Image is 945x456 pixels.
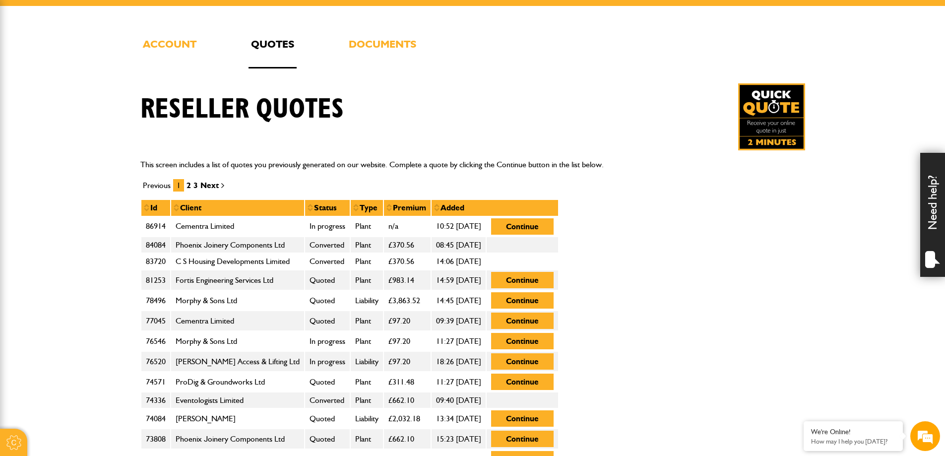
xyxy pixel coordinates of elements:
[350,372,383,392] td: Plant
[141,216,171,237] td: 86914
[383,253,431,270] td: £370.56
[305,408,350,429] td: Quoted
[491,313,554,329] button: Continue
[491,374,554,390] button: Continue
[431,290,486,311] td: 14:45 [DATE]
[431,199,559,216] th: Added
[431,331,486,351] td: 11:27 [DATE]
[431,253,486,270] td: 14:06 [DATE]
[350,351,383,372] td: Liability
[305,290,350,311] td: Quoted
[141,237,171,254] td: 84084
[350,253,383,270] td: Plant
[431,216,486,237] td: 10:52 [DATE]
[171,311,305,331] td: Cementra Limited
[171,290,305,311] td: Morphy & Sons Ltd
[305,429,350,449] td: Quoted
[431,372,486,392] td: 11:27 [DATE]
[350,429,383,449] td: Plant
[305,216,350,237] td: In progress
[141,351,171,372] td: 76520
[221,183,230,188] a: Last page
[200,181,219,190] a: Next
[491,292,554,309] button: Continue
[171,429,305,449] td: Phoenix Joinery Components Ltd
[305,351,350,372] td: In progress
[171,351,305,372] td: [PERSON_NAME] Access & Lifting Ltd
[141,311,171,331] td: 77045
[171,372,305,392] td: ProDig & Groundworks Ltd
[383,351,431,372] td: £97.20
[141,372,171,392] td: 74571
[305,270,350,290] td: Quoted
[173,179,184,192] span: 1
[811,428,895,436] div: We're Online!
[171,253,305,270] td: C S Housing Developments Limited
[920,153,945,277] div: Need help?
[383,270,431,290] td: £983.14
[383,429,431,449] td: £662.10
[141,290,171,311] td: 78496
[193,181,198,190] a: 3
[491,333,554,349] button: Continue
[140,93,344,126] h1: Reseller quotes
[141,392,171,409] td: 74336
[305,372,350,392] td: Quoted
[738,83,805,150] img: Quick Quote
[171,331,305,351] td: Morphy & Sons Ltd
[431,392,486,409] td: 09:40 [DATE]
[350,216,383,237] td: Plant
[431,408,486,429] td: 13:34 [DATE]
[383,311,431,331] td: £97.20
[431,270,486,290] td: 14:59 [DATE]
[141,429,171,449] td: 73808
[346,36,419,68] a: Documents
[811,438,895,445] p: How may I help you today?
[171,199,305,216] th: Client
[305,253,350,270] td: Converted
[350,311,383,331] td: Plant
[383,237,431,254] td: £370.56
[350,199,383,216] th: Type
[491,431,554,447] button: Continue
[491,410,554,427] button: Continue
[738,83,805,150] a: Get your insurance quote in just 2-minutes
[305,199,350,216] th: Status
[305,392,350,409] td: Converted
[171,237,305,254] td: Phoenix Joinery Components Ltd
[383,216,431,237] td: n/a
[431,351,486,372] td: 18:26 [DATE]
[305,237,350,254] td: Converted
[350,237,383,254] td: Plant
[491,353,554,370] button: Continue
[431,311,486,331] td: 09:39 [DATE]
[143,179,171,192] li: Previous
[350,270,383,290] td: Plant
[383,290,431,311] td: £3,863.52
[140,36,199,68] a: Account
[141,253,171,270] td: 83720
[305,311,350,331] td: Quoted
[383,408,431,429] td: £2,032.18
[305,331,350,351] td: In progress
[187,181,191,190] a: 2
[350,331,383,351] td: Plant
[140,158,805,171] p: This screen includes a list of quotes you previously generated on our website. Complete a quote b...
[141,270,171,290] td: 81253
[431,237,486,254] td: 08:45 [DATE]
[383,331,431,351] td: £97.20
[491,218,554,235] button: Continue
[171,270,305,290] td: Fortis Engineering Services Ltd
[171,408,305,429] td: [PERSON_NAME]
[383,372,431,392] td: £311.48
[350,392,383,409] td: Plant
[431,429,486,449] td: 15:23 [DATE]
[249,36,297,68] a: Quotes
[350,408,383,429] td: Liability
[171,392,305,409] td: Eventologists Limited
[141,331,171,351] td: 76546
[350,290,383,311] td: Liability
[141,408,171,429] td: 74084
[383,199,431,216] th: Premium
[171,216,305,237] td: Cementra Limited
